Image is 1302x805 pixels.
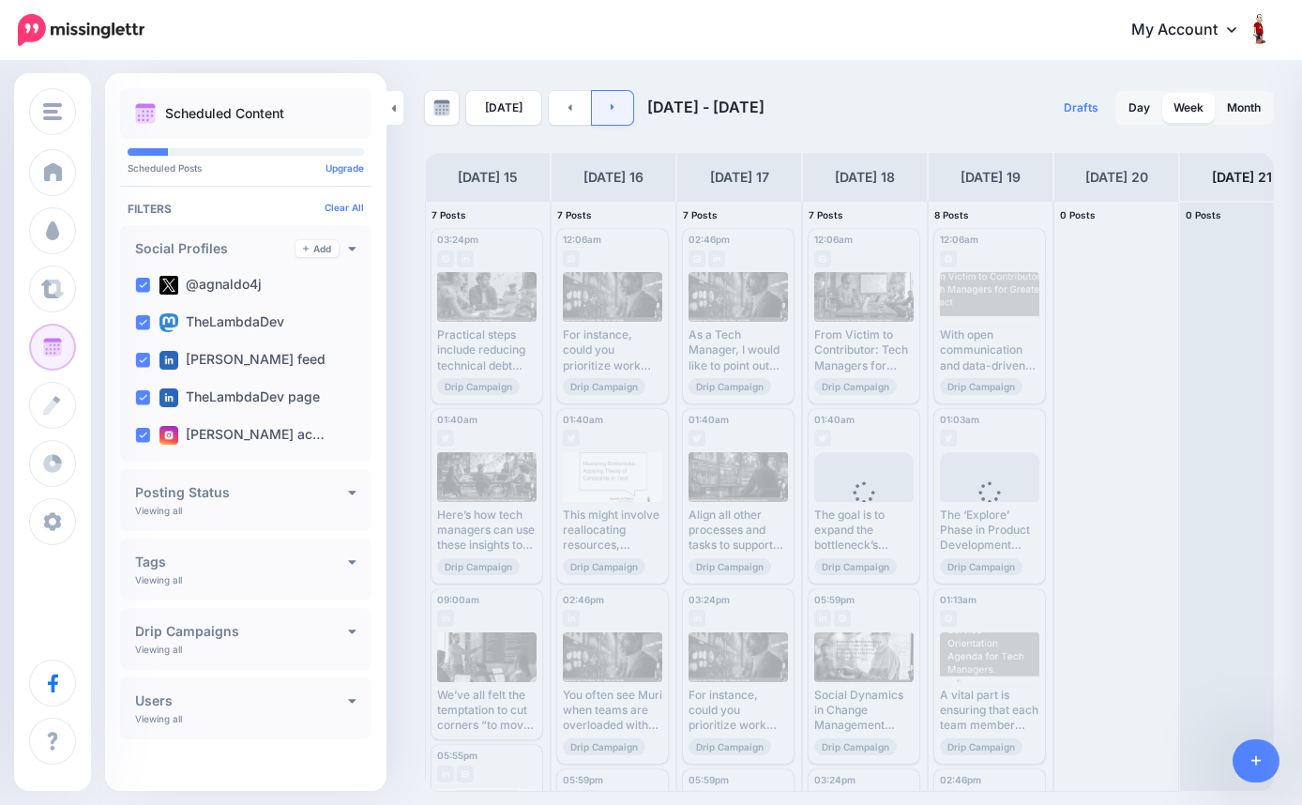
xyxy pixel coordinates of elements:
[689,610,705,627] img: linkedin-grey-square.png
[834,610,851,627] img: instagram-grey-square.png
[1064,102,1098,114] span: Drafts
[563,774,603,785] span: 05:59pm
[563,508,662,554] div: This might involve reallocating resources, adjusting workloads, or enhancing skills and tools. Ne...
[814,251,831,267] img: instagram-grey-square.png
[964,481,1016,530] div: Loading
[159,313,178,332] img: mastodon-square.png
[814,414,855,425] span: 01:40am
[563,414,603,425] span: 01:40am
[1085,166,1148,189] h4: [DATE] 20
[710,166,769,189] h4: [DATE] 17
[128,202,364,216] h4: Filters
[689,774,729,785] span: 05:59pm
[135,694,348,707] h4: Users
[1113,8,1274,53] a: My Account
[437,251,454,267] img: instagram-grey-square.png
[814,610,831,627] img: linkedin-grey-square.png
[437,234,478,245] span: 03:24pm
[835,166,895,189] h4: [DATE] 18
[1117,93,1161,123] a: Day
[437,378,520,395] span: Drip Campaign
[458,166,518,189] h4: [DATE] 15
[128,163,364,173] p: Scheduled Posts
[135,103,156,124] img: calendar.png
[563,234,601,245] span: 12:06am
[557,209,592,220] span: 7 Posts
[940,738,1022,755] span: Drip Campaign
[940,414,979,425] span: 01:03am
[814,688,914,734] div: Social Dynamics in Change Management ▸ [URL] #LargerOrganizationalVision #AlignTeamMembers #Socia...
[839,481,890,530] div: Loading
[689,378,771,395] span: Drip Campaign
[689,594,730,605] span: 03:24pm
[159,276,262,295] label: @agnaldo4j
[437,766,454,782] img: linkedin-grey-square.png
[1052,91,1110,125] a: Drafts
[683,209,718,220] span: 7 Posts
[165,107,284,120] p: Scheduled Content
[940,430,957,447] img: twitter-grey-square.png
[437,430,454,447] img: twitter-grey-square.png
[689,688,788,734] div: For instance, could you prioritize work that provides the highest value instead of assigning too ...
[814,327,914,373] div: From Victim to Contributor: Tech Managers for Greater Impact ▸ [URL] #BlamingExternalFactors #Sus...
[457,251,474,267] img: linkedin-grey-square.png
[325,162,364,174] a: Upgrade
[159,388,178,407] img: linkedin-square.png
[940,558,1022,575] span: Drip Campaign
[934,209,969,220] span: 8 Posts
[814,378,897,395] span: Drip Campaign
[295,240,339,257] a: Add
[437,610,454,627] img: linkedin-grey-square.png
[814,558,897,575] span: Drip Campaign
[433,99,450,116] img: calendar-grey-darker.png
[809,209,843,220] span: 7 Posts
[940,251,957,267] img: instagram-grey-square.png
[1162,93,1215,123] a: Week
[159,351,325,370] label: [PERSON_NAME] feed
[563,558,645,575] span: Drip Campaign
[689,558,771,575] span: Drip Campaign
[940,610,957,627] img: instagram-grey-square.png
[1186,209,1221,220] span: 0 Posts
[814,234,853,245] span: 12:06am
[563,430,580,447] img: twitter-grey-square.png
[583,166,643,189] h4: [DATE] 16
[135,644,182,655] p: Viewing all
[814,430,831,447] img: twitter-grey-square.png
[135,486,348,499] h4: Posting Status
[135,242,295,255] h4: Social Profiles
[135,505,182,516] p: Viewing all
[159,313,284,332] label: TheLambdaDev
[325,202,364,213] a: Clear All
[940,378,1022,395] span: Drip Campaign
[437,327,537,373] div: Practical steps include reducing technical debt through dedicated “tech debt days” and enhancing ...
[689,738,771,755] span: Drip Campaign
[1060,209,1096,220] span: 0 Posts
[437,558,520,575] span: Drip Campaign
[135,574,182,585] p: Viewing all
[159,426,178,445] img: instagram-square.png
[18,14,144,46] img: Missinglettr
[437,594,479,605] span: 09:00am
[563,378,645,395] span: Drip Campaign
[135,625,348,638] h4: Drip Campaigns
[563,594,604,605] span: 02:46pm
[135,713,182,724] p: Viewing all
[689,414,729,425] span: 01:40am
[689,508,788,554] div: Align all other processes and tasks to support the optimal functioning of the constraint. Read mo...
[647,98,765,116] span: [DATE] - [DATE]
[437,414,477,425] span: 01:40am
[563,610,580,627] img: linkedin-grey-square.png
[43,103,62,120] img: menu.png
[159,388,320,407] label: TheLambdaDev page
[1212,166,1272,189] h4: [DATE] 21
[437,688,537,734] div: We’ve all felt the temptation to cut corners “to move faster.” [PERSON_NAME] warning in Clean Agi...
[940,234,978,245] span: 12:06am
[563,688,662,734] div: You often see Muri when teams are overloaded with unrealistic deadlines or excessive multitasking...
[159,351,178,370] img: linkedin-square.png
[689,327,788,373] div: As a Tech Manager, I would like to point out that your role is crucial in identifying and mitigat...
[814,738,897,755] span: Drip Campaign
[466,91,541,125] a: [DATE]
[961,166,1021,189] h4: [DATE] 19
[689,234,730,245] span: 02:46pm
